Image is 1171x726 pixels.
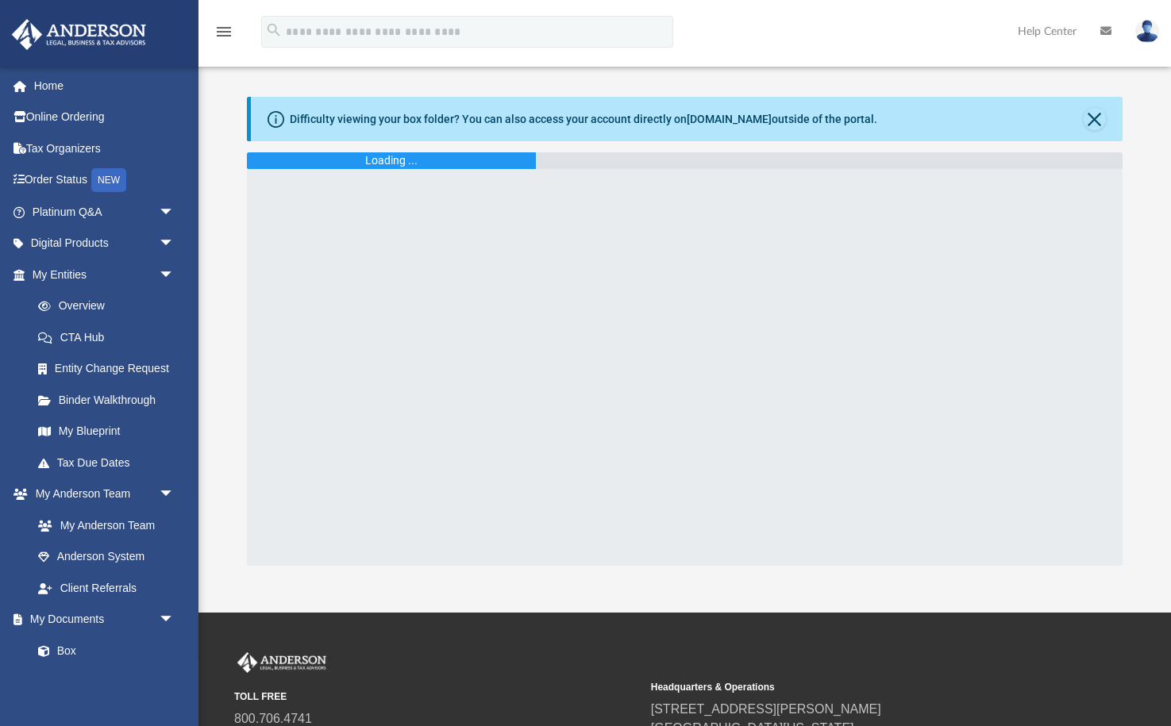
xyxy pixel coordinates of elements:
a: Home [11,70,198,102]
a: My Anderson Teamarrow_drop_down [11,478,191,510]
div: NEW [91,168,126,192]
a: Entity Change Request [22,353,198,385]
a: Overview [22,290,198,322]
img: Anderson Advisors Platinum Portal [234,652,329,673]
i: search [265,21,283,39]
a: menu [214,30,233,41]
a: My Documentsarrow_drop_down [11,604,191,636]
a: Binder Walkthrough [22,384,198,416]
a: Platinum Q&Aarrow_drop_down [11,196,198,228]
a: My Blueprint [22,416,191,448]
a: Digital Productsarrow_drop_down [11,228,198,259]
a: Box [22,635,183,666]
button: Close [1084,108,1106,130]
a: My Entitiesarrow_drop_down [11,259,198,290]
span: arrow_drop_down [159,259,191,291]
div: Loading ... [365,152,418,169]
a: [DOMAIN_NAME] [687,113,772,125]
a: Anderson System [22,541,191,573]
a: Tax Due Dates [22,447,198,478]
span: arrow_drop_down [159,228,191,260]
a: Online Ordering [11,102,198,133]
a: Order StatusNEW [11,164,198,197]
i: menu [214,22,233,41]
img: Anderson Advisors Platinum Portal [7,19,151,50]
a: 800.706.4741 [234,712,312,725]
a: Tax Organizers [11,133,198,164]
a: Client Referrals [22,572,191,604]
a: My Anderson Team [22,509,183,541]
span: arrow_drop_down [159,604,191,636]
img: User Pic [1135,20,1159,43]
a: Meeting Minutes [22,666,191,698]
div: Difficulty viewing your box folder? You can also access your account directly on outside of the p... [290,111,877,128]
span: arrow_drop_down [159,478,191,511]
a: [STREET_ADDRESS][PERSON_NAME] [651,702,881,716]
small: TOLL FREE [234,690,640,704]
span: arrow_drop_down [159,196,191,229]
a: CTA Hub [22,321,198,353]
small: Headquarters & Operations [651,680,1057,694]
